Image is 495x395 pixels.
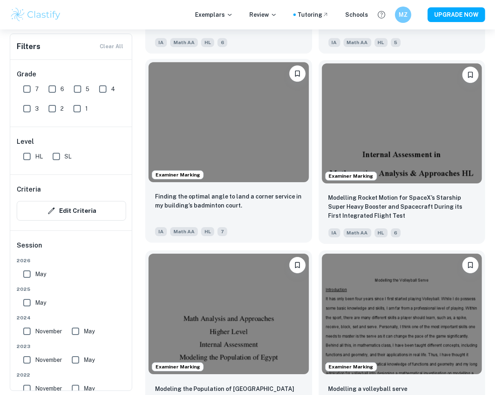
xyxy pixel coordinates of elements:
[17,137,126,147] h6: Level
[17,371,126,379] span: 2022
[319,60,486,244] a: Examiner MarkingBookmarkModelling Rocket Motion for SpaceX’s Starship Super Heavy Booster and Spa...
[35,152,43,161] span: HL
[35,327,62,336] span: November
[84,384,95,393] span: May
[375,228,388,237] span: HL
[462,67,479,83] button: Bookmark
[195,10,233,19] p: Exemplars
[218,38,227,47] span: 6
[344,228,371,237] span: Math AA
[329,384,408,393] p: Modelling a volleyball serve
[201,38,214,47] span: HL
[391,38,401,47] span: 5
[35,104,39,113] span: 3
[345,10,368,19] a: Schools
[10,7,62,23] img: Clastify logo
[391,228,401,237] span: 6
[17,201,126,221] button: Edit Criteria
[17,286,126,293] span: 2025
[84,355,95,364] span: May
[170,227,198,236] span: Math AA
[35,355,62,364] span: November
[60,85,64,94] span: 6
[462,257,479,273] button: Bookmark
[329,193,476,220] p: Modelling Rocket Motion for SpaceX’s Starship Super Heavy Booster and Spacecraft During its First...
[289,65,306,82] button: Bookmark
[155,384,294,393] p: Modeling the Population of Egypt
[375,8,388,22] button: Help and Feedback
[329,38,340,47] span: IA
[155,192,302,210] p: Finding the optimal angle to land a corner service in my building’s badminton court.
[297,10,329,19] a: Tutoring
[322,254,482,374] img: Math AA IA example thumbnail: Modelling a volleyball serve
[322,63,482,183] img: Math AA IA example thumbnail: Modelling Rocket Motion for SpaceX’s Sta
[326,363,377,370] span: Examiner Marking
[399,10,408,19] h6: MZ
[111,85,115,94] span: 4
[17,185,41,194] h6: Criteria
[17,314,126,321] span: 2024
[375,38,388,47] span: HL
[249,10,277,19] p: Review
[155,38,167,47] span: IA
[17,69,126,79] h6: Grade
[395,7,411,23] button: MZ
[84,327,95,336] span: May
[326,172,377,180] span: Examiner Marking
[289,257,306,273] button: Bookmark
[35,298,46,307] span: May
[60,104,64,113] span: 2
[201,227,214,236] span: HL
[218,227,227,236] span: 7
[428,7,485,22] button: UPGRADE NOW
[17,241,126,257] h6: Session
[152,171,203,179] span: Examiner Marking
[85,104,88,113] span: 1
[17,257,126,264] span: 2026
[17,343,126,350] span: 2023
[35,85,39,94] span: 7
[64,152,71,161] span: SL
[149,62,309,182] img: Math AA IA example thumbnail: Finding the optimal angle to land a corn
[344,38,371,47] span: Math AA
[152,363,203,370] span: Examiner Marking
[149,254,309,374] img: Math AA IA example thumbnail: Modeling the Population of Egypt
[170,38,198,47] span: Math AA
[155,227,167,236] span: IA
[329,228,340,237] span: IA
[17,41,40,52] h6: Filters
[35,270,46,279] span: May
[86,85,89,94] span: 5
[35,384,62,393] span: November
[145,60,312,244] a: Examiner MarkingBookmarkFinding the optimal angle to land a corner service in my building’s badmi...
